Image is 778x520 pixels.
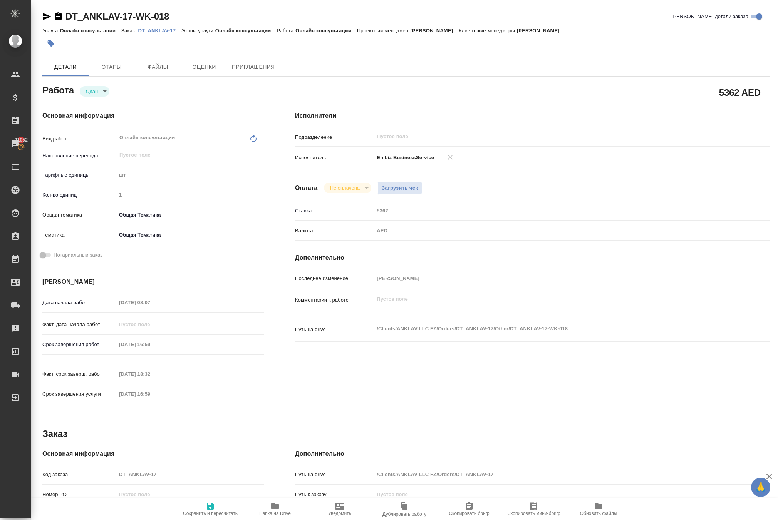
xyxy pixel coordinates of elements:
[328,185,362,191] button: Не оплачена
[517,28,565,33] p: [PERSON_NAME]
[295,227,374,235] p: Валюта
[42,35,59,52] button: Добавить тэг
[295,133,374,141] p: Подразделение
[116,168,264,182] div: шт
[42,231,116,239] p: Тематика
[42,191,116,199] p: Кол-во единиц
[295,296,374,304] p: Комментарий к работе
[54,251,102,259] span: Нотариальный заказ
[116,388,184,400] input: Пустое поле
[295,326,374,333] p: Путь на drive
[42,152,116,160] p: Направление перевода
[295,253,770,262] h4: Дополнительно
[42,171,116,179] p: Тарифные единицы
[215,28,277,33] p: Онлайн консультации
[372,498,437,520] button: Дублировать работу
[116,339,184,350] input: Пустое поле
[295,111,770,120] h4: Исполнители
[42,491,116,498] p: Номер РО
[42,135,116,143] p: Вид работ
[243,498,307,520] button: Папка на Drive
[42,111,264,120] h4: Основная информация
[119,150,246,160] input: Пустое поле
[382,512,426,517] span: Дублировать работу
[410,28,459,33] p: [PERSON_NAME]
[328,511,351,516] span: Уведомить
[42,341,116,348] p: Срок завершения работ
[374,469,730,480] input: Пустое поле
[2,134,29,153] a: 21052
[65,11,169,22] a: DT_ANKLAV-17-WK-018
[93,62,130,72] span: Этапы
[42,471,116,478] p: Код заказа
[374,205,730,216] input: Пустое поле
[116,368,184,380] input: Пустое поле
[751,478,770,497] button: 🙏
[295,28,357,33] p: Онлайн консультации
[116,208,264,222] div: Общая Тематика
[374,322,730,335] textarea: /Clients/ANKLAV LLC FZ/Orders/DT_ANKLAV-17/Other/DT_ANKLAV-17-WK-018
[60,28,121,33] p: Онлайн консультации
[295,491,374,498] p: Путь к заказу
[42,28,60,33] p: Услуга
[232,62,275,72] span: Приглашения
[42,277,264,287] h4: [PERSON_NAME]
[580,511,617,516] span: Обновить файлы
[42,428,67,440] h2: Заказ
[42,83,74,97] h2: Работа
[116,489,264,500] input: Пустое поле
[754,479,767,495] span: 🙏
[42,370,116,378] p: Факт. срок заверш. работ
[382,184,418,193] span: Загрузить чек
[42,321,116,328] p: Факт. дата начала работ
[138,28,182,33] p: DT_ANKLAV-17
[374,273,730,284] input: Пустое поле
[42,299,116,307] p: Дата начала работ
[116,189,264,200] input: Пустое поле
[307,498,372,520] button: Уведомить
[186,62,223,72] span: Оценки
[295,471,374,478] p: Путь на drive
[116,319,184,330] input: Пустое поле
[54,12,63,21] button: Скопировать ссылку
[459,28,517,33] p: Клиентские менеджеры
[84,88,100,95] button: Сдан
[295,207,374,215] p: Ставка
[42,390,116,398] p: Срок завершения услуги
[377,182,422,195] button: Загрузить чек
[10,136,32,144] span: 21052
[719,86,761,99] h2: 5362 AED
[501,498,566,520] button: Скопировать мини-бриф
[507,511,560,516] span: Скопировать мини-бриф
[295,449,770,458] h4: Дополнительно
[80,86,109,97] div: Сдан
[324,183,371,193] div: Сдан
[42,449,264,458] h4: Основная информация
[566,498,631,520] button: Обновить файлы
[295,183,318,193] h4: Оплата
[138,27,182,33] a: DT_ANKLAV-17
[672,13,748,20] span: [PERSON_NAME] детали заказа
[47,62,84,72] span: Детали
[121,28,138,33] p: Заказ:
[42,12,52,21] button: Скопировать ссылку для ЯМессенджера
[357,28,410,33] p: Проектный менеджер
[295,275,374,282] p: Последнее изменение
[374,489,730,500] input: Пустое поле
[437,498,501,520] button: Скопировать бриф
[449,511,489,516] span: Скопировать бриф
[259,511,291,516] span: Папка на Drive
[295,154,374,162] p: Исполнитель
[116,469,264,480] input: Пустое поле
[139,62,176,72] span: Файлы
[374,154,434,162] p: Embiz BusinessService
[374,224,730,237] div: AED
[376,132,712,141] input: Пустое поле
[181,28,215,33] p: Этапы услуги
[277,28,295,33] p: Работа
[178,498,243,520] button: Сохранить и пересчитать
[116,297,184,308] input: Пустое поле
[183,511,238,516] span: Сохранить и пересчитать
[116,228,264,242] div: Общая Тематика
[42,211,116,219] p: Общая тематика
